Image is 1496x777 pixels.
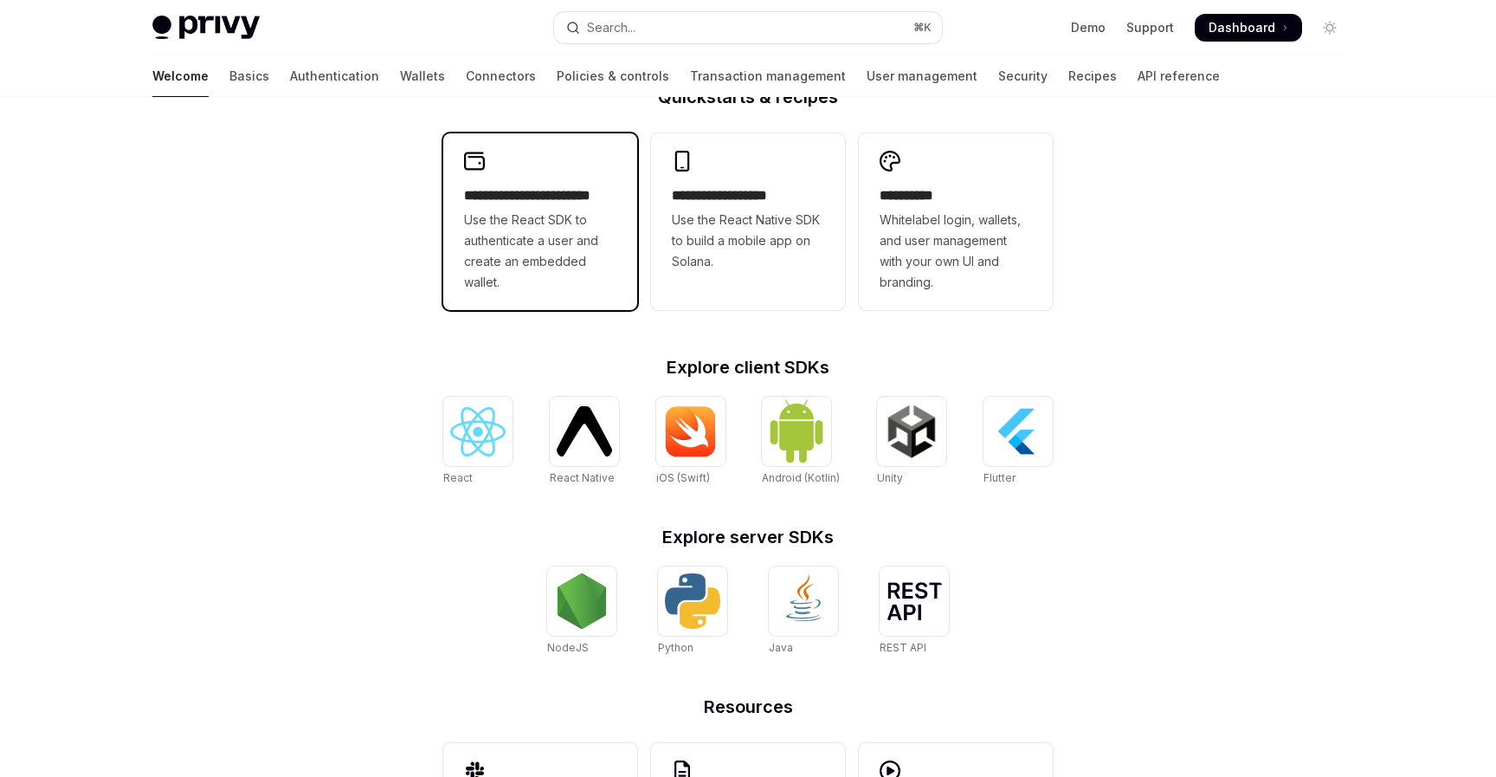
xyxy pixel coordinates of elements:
[1071,19,1106,36] a: Demo
[1209,19,1275,36] span: Dashboard
[769,641,793,654] span: Java
[550,471,615,484] span: React Native
[658,641,693,654] span: Python
[1316,14,1344,42] button: Toggle dark mode
[464,210,616,293] span: Use the React SDK to authenticate a user and create an embedded wallet.
[152,55,209,97] a: Welcome
[859,133,1053,310] a: **** *****Whitelabel login, wallets, and user management with your own UI and branding.
[983,471,1016,484] span: Flutter
[880,641,926,654] span: REST API
[656,471,710,484] span: iOS (Swift)
[877,397,946,487] a: UnityUnity
[450,407,506,456] img: React
[557,55,669,97] a: Policies & controls
[1068,55,1117,97] a: Recipes
[658,567,727,657] a: PythonPython
[587,17,635,38] div: Search...
[762,471,840,484] span: Android (Kotlin)
[547,567,616,657] a: NodeJSNodeJS
[663,405,719,457] img: iOS (Swift)
[290,55,379,97] a: Authentication
[672,210,824,272] span: Use the React Native SDK to build a mobile app on Solana.
[656,397,725,487] a: iOS (Swift)iOS (Swift)
[1126,19,1174,36] a: Support
[1138,55,1220,97] a: API reference
[443,698,1053,715] h2: Resources
[762,397,840,487] a: Android (Kotlin)Android (Kotlin)
[776,573,831,629] img: Java
[983,397,1053,487] a: FlutterFlutter
[769,567,838,657] a: JavaJava
[443,471,473,484] span: React
[887,582,942,620] img: REST API
[547,641,589,654] span: NodeJS
[550,397,619,487] a: React NativeReact Native
[554,12,942,43] button: Open search
[990,404,1046,459] img: Flutter
[443,359,1053,376] h2: Explore client SDKs
[152,16,260,40] img: light logo
[665,573,720,629] img: Python
[554,573,609,629] img: NodeJS
[651,133,845,310] a: **** **** **** ***Use the React Native SDK to build a mobile app on Solana.
[690,55,846,97] a: Transaction management
[443,397,513,487] a: ReactReact
[884,404,939,459] img: Unity
[877,471,903,484] span: Unity
[443,528,1053,546] h2: Explore server SDKs
[229,55,269,97] a: Basics
[1195,14,1302,42] a: Dashboard
[998,55,1048,97] a: Security
[400,55,445,97] a: Wallets
[443,88,1053,106] h2: Quickstarts & recipes
[880,210,1032,293] span: Whitelabel login, wallets, and user management with your own UI and branding.
[557,406,612,456] img: React Native
[769,398,824,463] img: Android (Kotlin)
[867,55,977,97] a: User management
[913,21,932,35] span: ⌘ K
[466,55,536,97] a: Connectors
[880,567,949,657] a: REST APIREST API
